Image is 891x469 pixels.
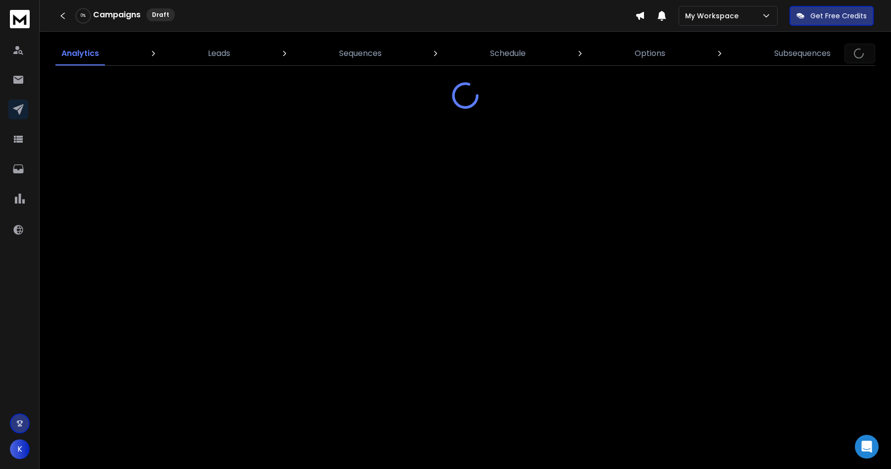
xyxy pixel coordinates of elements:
p: Leads [208,48,230,59]
a: Leads [202,42,236,65]
p: Analytics [61,48,99,59]
div: Open Intercom Messenger [855,435,879,459]
button: K [10,439,30,459]
div: Draft [147,8,175,21]
p: My Workspace [685,11,742,21]
p: Schedule [490,48,526,59]
a: Sequences [333,42,388,65]
a: Options [629,42,671,65]
h1: Campaigns [93,9,141,21]
a: Subsequences [768,42,837,65]
img: logo [10,10,30,28]
p: 0 % [81,13,86,19]
p: Subsequences [774,48,831,59]
a: Schedule [484,42,532,65]
p: Get Free Credits [810,11,867,21]
a: Analytics [55,42,105,65]
p: Options [635,48,665,59]
button: Get Free Credits [790,6,874,26]
p: Sequences [339,48,382,59]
